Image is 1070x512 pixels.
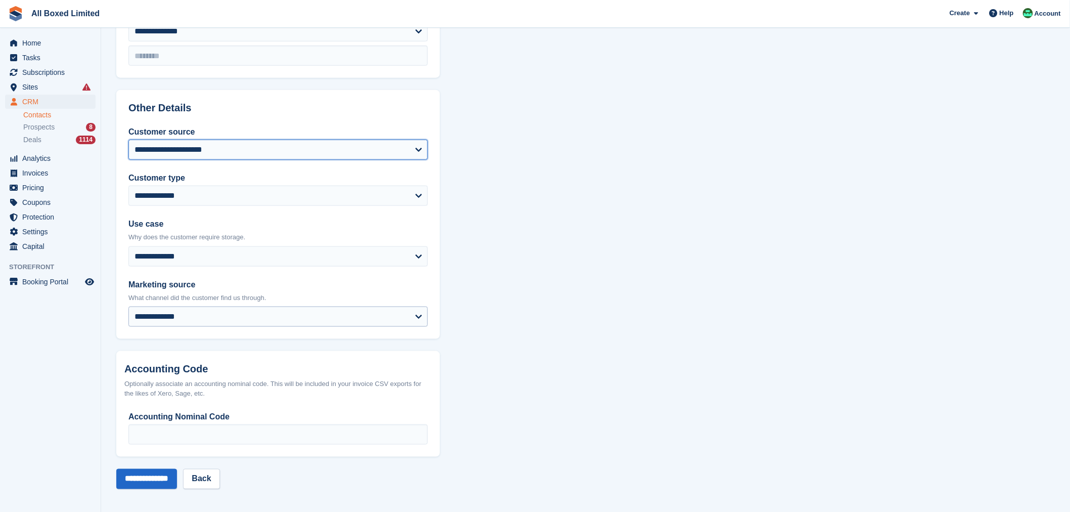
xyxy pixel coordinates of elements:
span: Storefront [9,262,101,272]
p: Why does the customer require storage. [128,232,428,242]
a: menu [5,51,96,65]
a: menu [5,275,96,289]
img: Enquiries [1023,8,1033,18]
span: Booking Portal [22,275,83,289]
span: Account [1035,9,1061,19]
a: menu [5,151,96,165]
span: Tasks [22,51,83,65]
label: Customer source [128,126,428,138]
span: Capital [22,239,83,253]
a: menu [5,95,96,109]
a: Contacts [23,110,96,120]
p: What channel did the customer find us through. [128,293,428,303]
span: Coupons [22,195,83,209]
a: Deals 1114 [23,135,96,145]
span: Pricing [22,181,83,195]
a: Prospects 8 [23,122,96,133]
a: menu [5,36,96,50]
span: Sites [22,80,83,94]
div: 1114 [76,136,96,144]
a: menu [5,239,96,253]
span: Subscriptions [22,65,83,79]
a: menu [5,80,96,94]
label: Accounting Nominal Code [128,411,428,423]
a: menu [5,181,96,195]
a: menu [5,225,96,239]
a: Back [183,469,219,489]
h2: Other Details [128,102,428,114]
span: Invoices [22,166,83,180]
span: CRM [22,95,83,109]
div: 8 [86,123,96,132]
label: Marketing source [128,279,428,291]
a: menu [5,65,96,79]
h2: Accounting Code [124,363,432,375]
span: Deals [23,135,41,145]
img: stora-icon-8386f47178a22dfd0bd8f6a31ec36ba5ce8667c1dd55bd0f319d3a0aa187defe.svg [8,6,23,21]
span: Home [22,36,83,50]
a: Preview store [83,276,96,288]
span: Prospects [23,122,55,132]
div: Optionally associate an accounting nominal code. This will be included in your invoice CSV export... [124,379,432,399]
span: Settings [22,225,83,239]
a: All Boxed Limited [27,5,104,22]
a: menu [5,195,96,209]
a: menu [5,166,96,180]
span: Create [950,8,970,18]
span: Help [1000,8,1014,18]
label: Customer type [128,172,428,184]
span: Analytics [22,151,83,165]
i: Smart entry sync failures have occurred [82,83,91,91]
label: Use case [128,218,428,230]
a: menu [5,210,96,224]
span: Protection [22,210,83,224]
